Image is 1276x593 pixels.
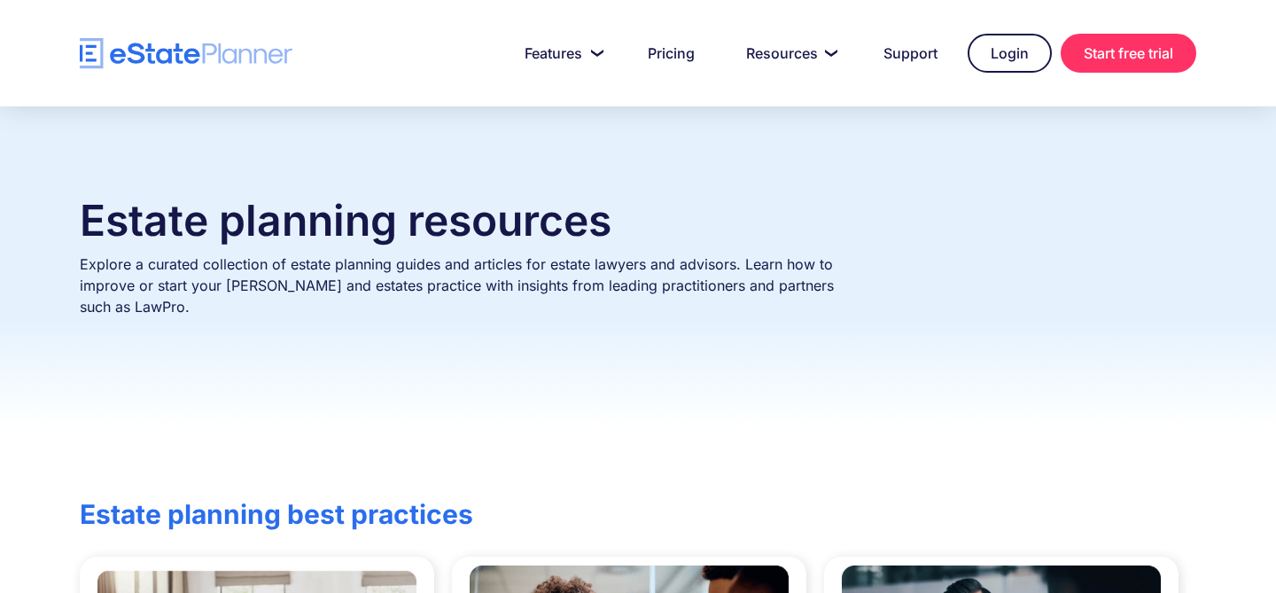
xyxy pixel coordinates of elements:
[862,35,959,71] a: Support
[80,498,582,530] h2: Estate planning best practices
[503,35,618,71] a: Features
[80,254,861,339] p: Explore a curated collection of estate planning guides and articles for estate lawyers and adviso...
[968,34,1052,73] a: Login
[1061,34,1196,73] a: Start free trial
[80,38,292,69] a: home
[626,35,716,71] a: Pricing
[80,195,1196,246] h1: Estate planning resources
[725,35,853,71] a: Resources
